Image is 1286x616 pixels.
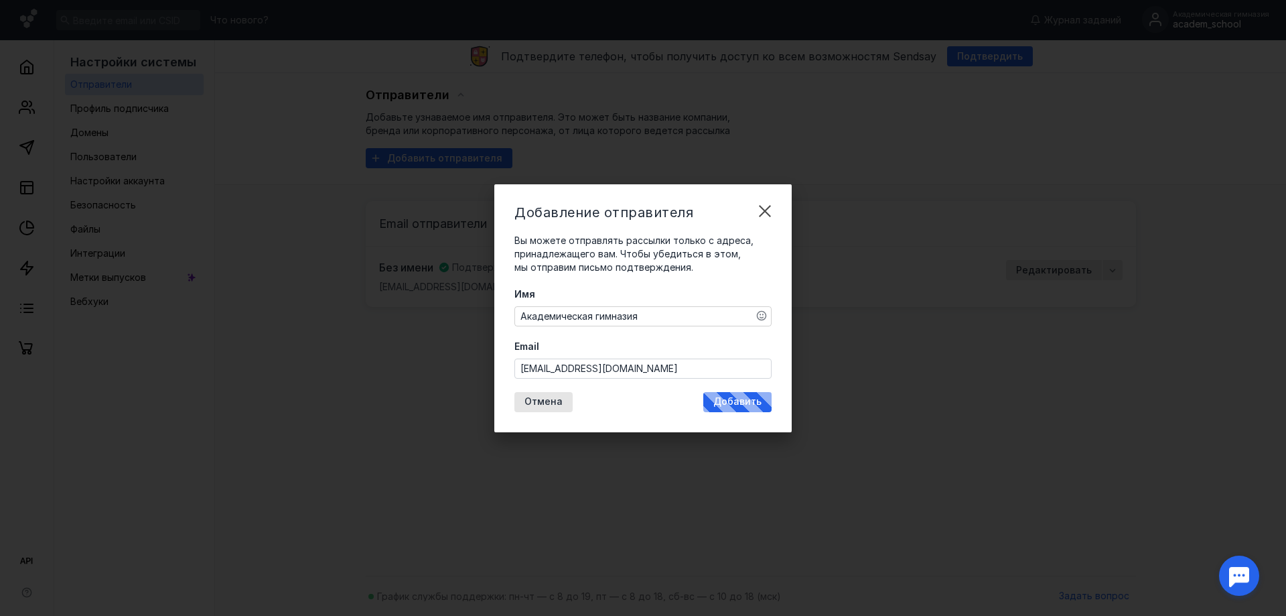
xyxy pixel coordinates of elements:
textarea: Академическая гимназия [515,307,771,326]
span: Email [514,340,539,353]
span: Отмена [524,396,563,408]
button: Отмена [514,392,573,412]
span: Вы можете отправлять рассылки только с адреса, принадлежащего вам. Чтобы убедиться в этом, мы отп... [514,235,754,273]
span: Имя [514,288,535,301]
span: Добавление отправителя [514,204,693,221]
